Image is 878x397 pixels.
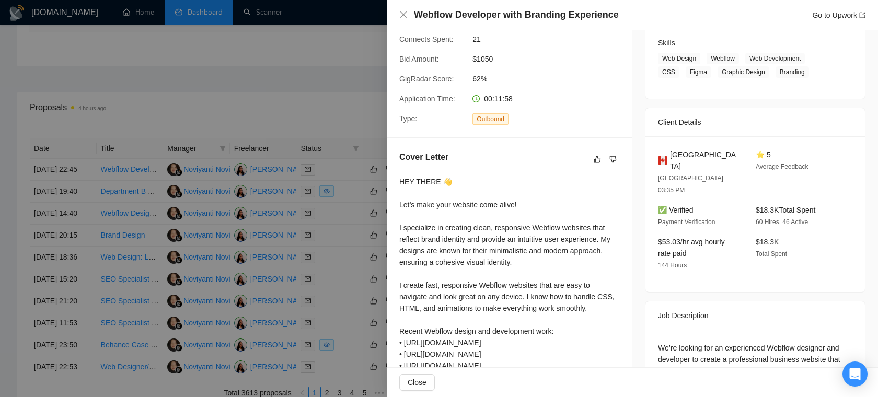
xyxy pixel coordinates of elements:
[472,33,629,45] span: 21
[399,35,454,43] span: Connects Spent:
[658,174,723,194] span: [GEOGRAPHIC_DATA] 03:35 PM
[756,218,808,226] span: 60 Hires, 46 Active
[756,206,815,214] span: $18.3K Total Spent
[658,108,852,136] div: Client Details
[591,153,604,166] button: like
[658,39,675,47] span: Skills
[658,53,700,64] span: Web Design
[859,12,865,18] span: export
[756,150,771,159] span: ⭐ 5
[718,66,769,78] span: Graphic Design
[756,163,808,170] span: Average Feedback
[658,66,679,78] span: CSS
[399,95,455,103] span: Application Time:
[756,238,779,246] span: $18.3K
[658,155,667,166] img: 🇨🇦
[472,73,629,85] span: 62%
[399,75,454,83] span: GigRadar Score:
[399,10,408,19] button: Close
[776,66,809,78] span: Branding
[472,113,509,125] span: Outbound
[408,377,426,388] span: Close
[658,238,725,258] span: $53.03/hr avg hourly rate paid
[414,8,619,21] h4: Webflow Developer with Branding Experience
[842,361,868,387] div: Open Intercom Messenger
[812,11,865,19] a: Go to Upworkexport
[707,53,739,64] span: Webflow
[658,262,687,269] span: 144 Hours
[399,374,435,391] button: Close
[399,55,439,63] span: Bid Amount:
[594,155,601,164] span: like
[658,218,715,226] span: Payment Verification
[472,95,480,102] span: clock-circle
[670,149,739,172] span: [GEOGRAPHIC_DATA]
[745,53,805,64] span: Web Development
[658,301,852,330] div: Job Description
[399,151,448,164] h5: Cover Letter
[399,10,408,19] span: close
[472,53,629,65] span: $1050
[607,153,619,166] button: dislike
[658,206,694,214] span: ✅ Verified
[484,95,513,103] span: 00:11:58
[399,114,417,123] span: Type:
[756,250,787,258] span: Total Spent
[686,66,711,78] span: Figma
[609,155,617,164] span: dislike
